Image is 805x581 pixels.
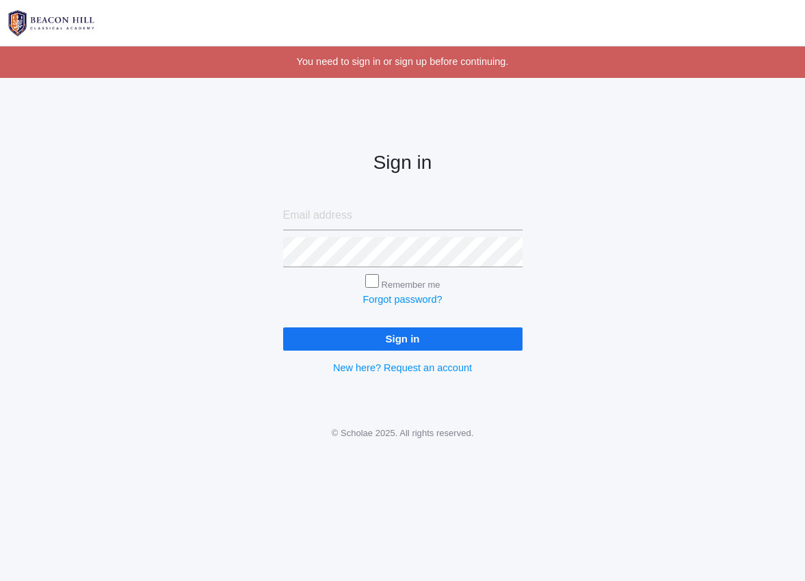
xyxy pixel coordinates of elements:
input: Email address [283,201,523,231]
label: Remember me [382,280,440,290]
input: Sign in [283,327,523,350]
a: New here? Request an account [333,362,472,373]
a: Forgot password? [362,294,442,305]
h2: Sign in [283,152,523,174]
